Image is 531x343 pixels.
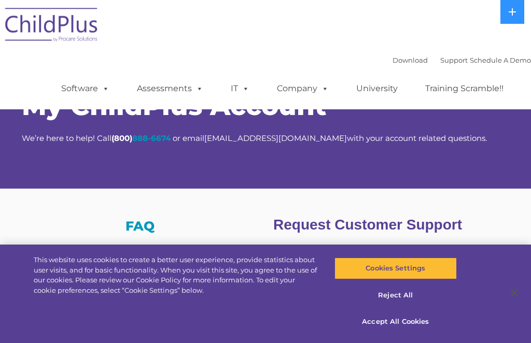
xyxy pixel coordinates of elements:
[334,284,457,306] button: Reject All
[393,56,531,64] font: |
[132,133,171,143] a: 888-6674
[334,258,457,279] button: Cookies Settings
[220,78,260,99] a: IT
[503,281,526,304] button: Close
[127,78,214,99] a: Assessments
[267,78,339,99] a: Company
[415,78,514,99] a: Training Scramble!!
[22,220,258,233] h3: FAQ
[204,133,347,143] a: [EMAIL_ADDRESS][DOMAIN_NAME]
[440,56,468,64] a: Support
[393,56,428,64] a: Download
[34,255,318,295] div: This website uses cookies to create a better user experience, provide statistics about user visit...
[470,56,531,64] a: Schedule A Demo
[334,311,457,333] button: Accept All Cookies
[51,78,120,99] a: Software
[114,133,173,143] strong: 800)
[22,133,487,143] span: We’re here to help! Call or email with your account related questions.
[346,78,408,99] a: University
[111,133,114,143] strong: (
